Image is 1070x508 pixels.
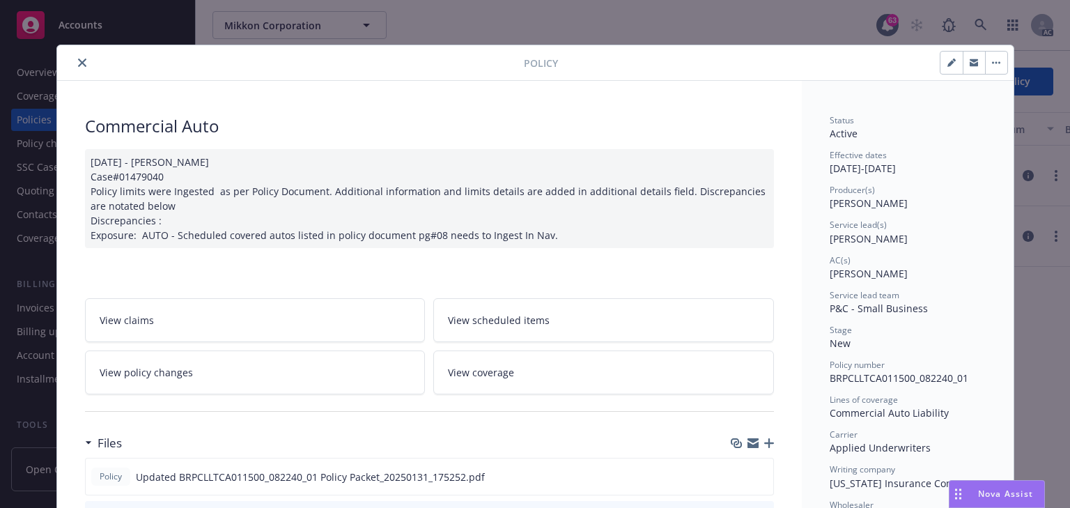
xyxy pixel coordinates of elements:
span: [PERSON_NAME] [830,232,908,245]
a: View coverage [433,351,774,394]
div: Commercial Auto [85,114,774,138]
a: View claims [85,298,426,342]
span: View claims [100,313,154,328]
div: Drag to move [949,481,967,507]
h3: Files [98,434,122,452]
button: Nova Assist [949,480,1045,508]
span: [PERSON_NAME] [830,267,908,280]
span: Status [830,114,854,126]
span: View scheduled items [448,313,550,328]
span: Carrier [830,429,858,440]
span: Producer(s) [830,184,875,196]
span: View policy changes [100,365,193,380]
span: [PERSON_NAME] [830,197,908,210]
span: Updated BRPCLLTCA011500_082240_01 Policy Packet_20250131_175252.pdf [136,470,485,484]
span: AC(s) [830,254,851,266]
span: View coverage [448,365,514,380]
span: Writing company [830,463,895,475]
span: BRPCLLTCA011500_082240_01 [830,371,968,385]
button: preview file [755,470,768,484]
span: P&C - Small Business [830,302,928,315]
div: [DATE] - [DATE] [830,149,986,176]
span: Policy number [830,359,885,371]
span: Service lead(s) [830,219,887,231]
button: close [74,54,91,71]
span: Active [830,127,858,140]
span: Stage [830,324,852,336]
button: download file [733,470,744,484]
span: [US_STATE] Insurance Company [830,477,978,490]
span: Nova Assist [978,488,1033,500]
span: Policy [97,470,125,483]
a: View scheduled items [433,298,774,342]
span: Applied Underwriters [830,441,931,454]
span: New [830,337,851,350]
div: Files [85,434,122,452]
div: [DATE] - [PERSON_NAME] Case#01479040 Policy limits were Ingested as per Policy Document. Addition... [85,149,774,248]
span: Policy [524,56,558,70]
a: View policy changes [85,351,426,394]
span: Service lead team [830,289,899,301]
span: Commercial Auto Liability [830,406,949,420]
span: Lines of coverage [830,394,898,406]
span: Effective dates [830,149,887,161]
